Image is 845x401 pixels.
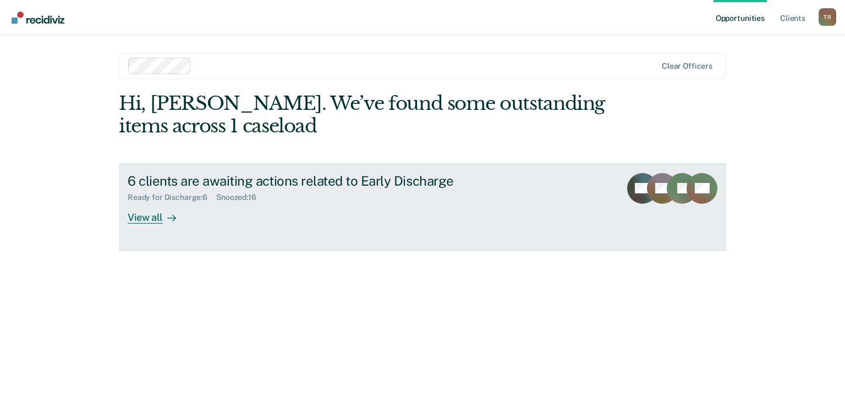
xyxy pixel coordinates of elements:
div: Ready for Discharge : 6 [128,193,216,202]
div: Snoozed : 16 [216,193,265,202]
img: Recidiviz [12,12,64,24]
div: Hi, [PERSON_NAME]. We’ve found some outstanding items across 1 caseload [119,92,605,137]
div: Clear officers [662,62,712,71]
div: 6 clients are awaiting actions related to Early Discharge [128,173,514,189]
button: Profile dropdown button [819,8,836,26]
div: View all [128,202,189,224]
div: T R [819,8,836,26]
a: 6 clients are awaiting actions related to Early DischargeReady for Discharge:6Snoozed:16View all [119,164,726,250]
